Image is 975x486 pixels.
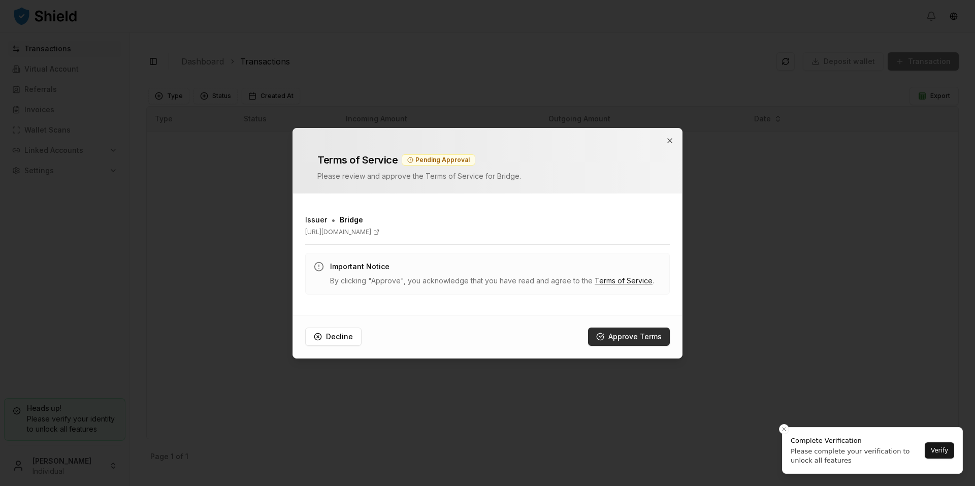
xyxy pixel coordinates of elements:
[402,154,475,166] div: Pending Approval
[330,262,654,272] h3: Important Notice
[305,328,362,346] button: Decline
[317,171,658,181] p: Please review and approve the Terms of Service for Bridge .
[305,228,670,236] a: [URL][DOMAIN_NAME]
[330,276,654,286] p: By clicking "Approve", you acknowledge that you have read and agree to the .
[317,153,398,167] h2: Terms of Service
[331,214,336,226] span: •
[595,276,653,285] a: Terms of Service
[305,215,327,225] h3: Issuer
[340,215,363,225] span: Bridge
[588,328,670,346] button: Approve Terms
